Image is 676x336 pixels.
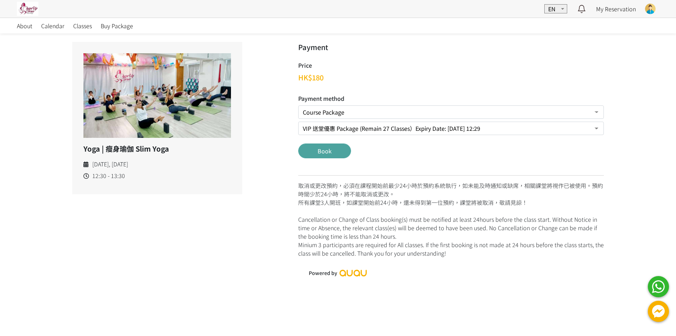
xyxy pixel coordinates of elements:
a: Calendar [41,18,64,33]
a: Classes [73,18,92,33]
h5: Price [298,61,324,69]
span: About [17,22,32,30]
span: Buy Package [101,22,133,30]
h3: Payment [298,42,604,53]
span: 12:30 - 13:30 [92,171,125,180]
h5: Yoga | 瘦身瑜伽 Slim Yoga [83,143,231,154]
a: My Reservation [596,5,636,13]
span: [DATE], [DATE] [92,160,128,169]
h5: Payment method [298,94,604,103]
img: pwrjsa6bwyY3YIpa3AKFwK20yMmKifvYlaMXwTp1.jpg [17,2,38,16]
div: 取消或更改預約，必須在課程開始前最少24小時於預約系統執行，如未能及時通知或缺席，相關課堂將視作已被使用。預約時間少於24小時，將不能取消或更改。 所有課堂3人開班，如課堂開始前24小時，還未得... [298,175,604,257]
span: Classes [73,22,92,30]
a: About [17,18,32,33]
span: HK$180 [298,72,324,83]
a: Buy Package [101,18,133,33]
span: Calendar [41,22,64,30]
button: Book [298,143,351,158]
